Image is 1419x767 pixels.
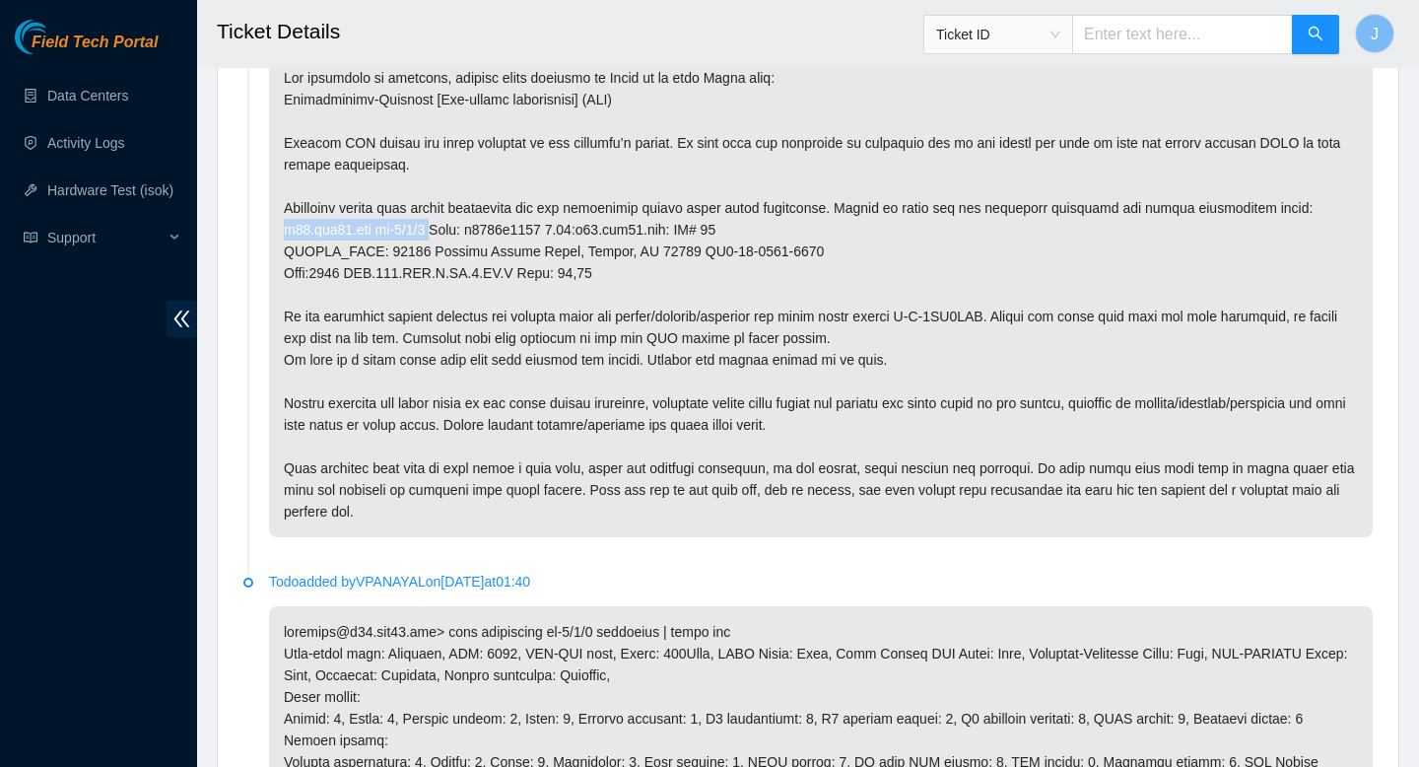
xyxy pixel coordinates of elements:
button: J [1355,14,1394,53]
input: Enter text here... [1072,15,1293,54]
span: Ticket ID [936,20,1060,49]
span: read [24,231,37,244]
span: Support [47,218,164,257]
span: Field Tech Portal [32,34,158,52]
span: J [1371,22,1379,46]
p: Lor ipsumdolo si ametcons, adipisc elits doeiusmo te Incid ut la etdo Magna aliq: Enimadminimv-Qu... [269,52,1373,537]
a: Activity Logs [47,135,125,151]
span: search [1308,26,1323,44]
img: Akamai Technologies [15,20,100,54]
p: Todo added by VPANAYAL on [DATE] at 01:40 [269,571,1373,593]
a: Hardware Test (isok) [47,182,173,198]
span: double-left [167,301,197,337]
a: Akamai TechnologiesField Tech Portal [15,35,158,61]
a: Data Centers [47,88,128,104]
button: search [1292,15,1339,54]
